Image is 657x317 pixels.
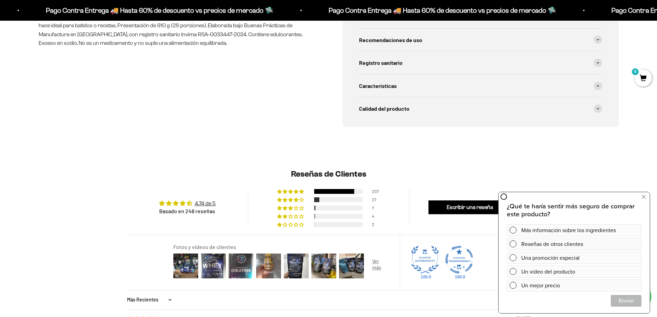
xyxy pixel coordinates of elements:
[359,104,409,113] span: Calidad del producto
[39,3,315,48] p: Whey Vainilla es un alimento en polvo a base de proteína [PERSON_NAME] de leche sabor vainilla. C...
[277,214,305,219] div: 2% (4) reviews with 2 star rating
[159,207,216,215] div: Basado en 248 reseñas
[195,200,216,206] a: 4.74 de 5
[255,252,282,280] img: User picture
[445,246,473,274] img: Judge.me Diamond Transparent Shop medal
[372,222,380,227] div: 3
[454,274,465,280] div: 100.0
[173,243,392,251] div: Fotos y videos de clientes
[365,252,393,280] img: User picture
[172,252,200,280] img: User picture
[127,293,174,307] select: Sort dropdown
[411,246,439,274] img: Judge.me Diamond Authentic Shop medal
[277,222,305,227] div: 1% (3) reviews with 1 star rating
[359,81,397,90] span: Características
[419,274,431,280] div: 100.0
[372,197,380,202] div: 27
[411,246,439,275] div: Diamond Authentic Shop. 100% of published reviews are verified reviews
[359,75,602,97] summary: Características
[338,252,365,280] img: User picture
[127,168,530,180] h2: Reseñas de Clientes
[359,36,422,44] span: Recomendaciones de uso
[282,252,310,280] img: User picture
[359,97,602,120] summary: Calidad del producto
[428,200,511,214] a: Escribir una reseña
[277,206,305,210] div: 3% (7) reviews with 3 star rating
[303,5,530,16] p: Pago Contra Entrega 🚚 Hasta 60% de descuento vs precios de mercado 🛸
[372,206,380,210] div: 7
[372,214,380,219] div: 4
[359,51,602,74] summary: Registro sanitario
[159,199,216,207] div: Average rating is 4.74 stars
[310,252,338,280] img: User picture
[372,189,380,194] div: 207
[359,58,403,67] span: Registro sanitario
[631,68,639,76] mark: 0
[445,246,473,274] a: Judge.me Diamond Transparent Shop medal 100.0
[227,252,255,280] img: User picture
[200,252,227,280] img: User picture
[277,197,305,202] div: 11% (27) reviews with 4 star rating
[20,5,248,16] p: Pago Contra Entrega 🚚 Hasta 60% de descuento vs precios de mercado 🛸
[445,246,473,275] div: Diamond Transparent Shop. Published 100% of verified reviews received in total
[499,191,650,313] iframe: zigpoll-iframe
[635,75,652,82] a: 0
[411,246,439,274] a: Judge.me Diamond Authentic Shop medal 100.0
[277,189,305,194] div: 83% (207) reviews with 5 star rating
[359,29,602,51] summary: Recomendaciones de uso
